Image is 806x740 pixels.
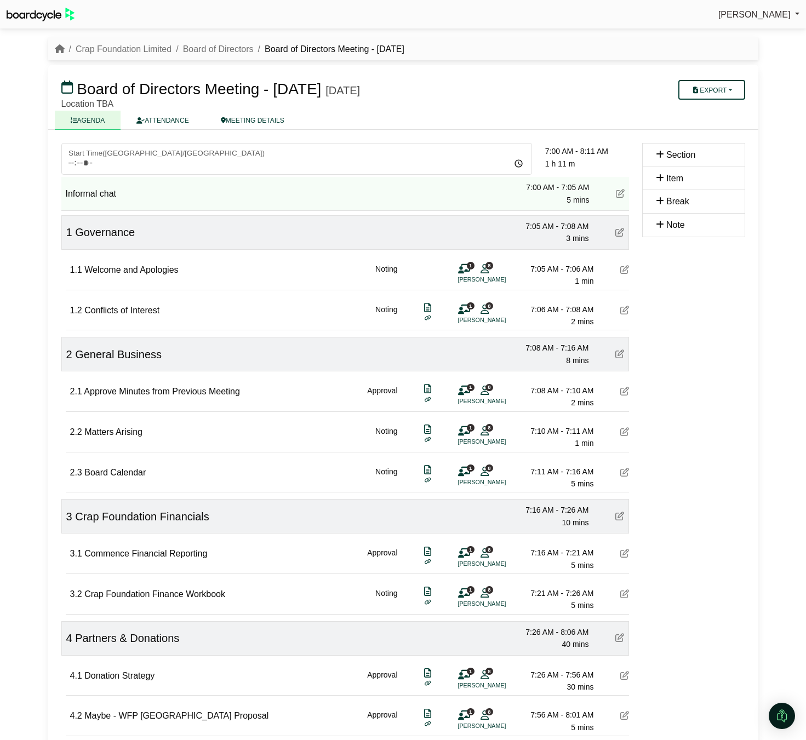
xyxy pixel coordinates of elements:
span: 2.1 [70,387,82,396]
div: Approval [367,547,397,571]
span: Location TBA [61,99,114,108]
span: 8 [485,424,493,431]
li: [PERSON_NAME] [458,315,540,325]
div: Noting [375,425,397,450]
li: [PERSON_NAME] [458,721,540,731]
a: MEETING DETAILS [205,111,300,130]
div: [DATE] [325,84,360,97]
span: 5 mins [571,479,593,488]
div: 7:08 AM - 7:10 AM [517,385,594,397]
div: 7:05 AM - 7:08 AM [512,220,589,232]
span: Partners & Donations [75,632,179,644]
span: [PERSON_NAME] [718,10,791,19]
li: [PERSON_NAME] [458,397,540,406]
div: 7:21 AM - 7:26 AM [517,587,594,599]
span: 1 [467,262,475,269]
span: 1 [467,586,475,593]
div: 7:16 AM - 7:26 AM [512,504,589,516]
li: [PERSON_NAME] [458,681,540,690]
span: 5 mins [571,561,593,570]
span: 40 mins [562,640,588,649]
span: 2 mins [571,398,593,407]
span: 2 mins [571,317,593,326]
div: Noting [375,263,397,288]
span: 5 mins [571,601,593,610]
li: [PERSON_NAME] [458,437,540,446]
span: 8 [485,302,493,309]
span: Donation Strategy [84,671,155,680]
li: [PERSON_NAME] [458,559,540,569]
span: Governance [75,226,135,238]
span: 8 [485,668,493,675]
span: Crap Foundation Financials [75,510,209,523]
span: 1 [66,226,72,238]
div: Approval [367,669,397,693]
li: [PERSON_NAME] [458,275,540,284]
span: 8 mins [566,356,588,365]
span: 10 mins [562,518,588,527]
div: 7:06 AM - 7:08 AM [517,303,594,315]
div: 7:00 AM - 7:05 AM [513,181,590,193]
div: 7:56 AM - 8:01 AM [517,709,594,721]
li: [PERSON_NAME] [458,478,540,487]
span: Conflicts of Interest [84,306,159,315]
a: Crap Foundation Limited [76,44,172,54]
span: 3.2 [70,589,82,599]
img: BoardcycleBlackGreen-aaafeed430059cb809a45853b8cf6d952af9d84e6e89e1f1685b34bfd5cb7d64.svg [7,8,75,21]
span: Section [666,150,695,159]
div: 7:16 AM - 7:21 AM [517,547,594,559]
div: Open Intercom Messenger [769,703,795,729]
span: 1 h 11 m [545,159,575,168]
button: Export [678,80,745,100]
div: Approval [367,709,397,733]
span: 1 [467,668,475,675]
span: 8 [485,464,493,472]
span: Maybe - WFP [GEOGRAPHIC_DATA] Proposal [84,711,268,720]
div: Noting [375,466,397,490]
span: Commence Financial Reporting [84,549,207,558]
div: Noting [375,303,397,328]
span: 30 mins [567,682,593,691]
span: Board of Directors Meeting - [DATE] [77,81,321,97]
span: General Business [75,348,162,360]
nav: breadcrumb [55,42,404,56]
span: 2.3 [70,468,82,477]
span: Item [666,174,683,183]
span: 1 min [575,277,593,285]
span: 1.1 [70,265,82,274]
span: Matters Arising [84,427,142,437]
span: 1 [467,302,475,309]
span: 8 [485,586,493,593]
span: 1 [467,384,475,391]
span: 8 [485,546,493,553]
span: Informal chat [66,189,116,198]
div: 7:26 AM - 8:06 AM [512,626,589,638]
span: 8 [485,384,493,391]
a: AGENDA [55,111,121,130]
span: 3 [66,510,72,523]
span: 4 [66,632,72,644]
span: 4.1 [70,671,82,680]
a: Board of Directors [183,44,254,54]
div: 7:11 AM - 7:16 AM [517,466,594,478]
span: 1 [467,546,475,553]
div: 7:10 AM - 7:11 AM [517,425,594,437]
div: Noting [375,587,397,612]
span: 1 [467,464,475,472]
span: 3 mins [566,234,588,243]
li: [PERSON_NAME] [458,599,540,609]
span: Board Calendar [84,468,146,477]
div: 7:26 AM - 7:56 AM [517,669,594,681]
li: Board of Directors Meeting - [DATE] [254,42,404,56]
span: 8 [485,262,493,269]
span: 1 [467,708,475,715]
span: 5 mins [567,196,589,204]
span: 8 [485,708,493,715]
div: 7:05 AM - 7:06 AM [517,263,594,275]
div: Approval [367,385,397,409]
span: 2.2 [70,427,82,437]
a: ATTENDANCE [121,111,204,130]
span: Welcome and Apologies [84,265,178,274]
div: 7:00 AM - 8:11 AM [545,145,629,157]
span: 1 [467,424,475,431]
